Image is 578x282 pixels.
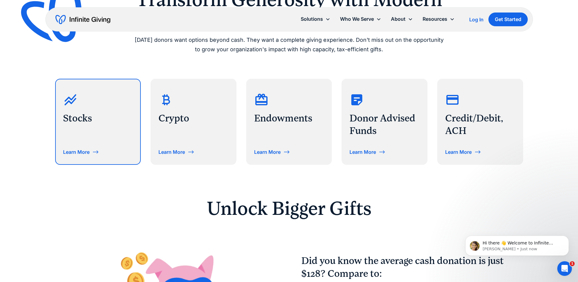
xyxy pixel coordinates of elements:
div: Learn More [158,150,185,154]
h4: Did you know the average cash donation is just $128? Compare to: [301,255,523,280]
div: Learn More [445,150,472,154]
a: CryptoLearn More [151,79,236,165]
iframe: Intercom live chat [557,261,572,276]
div: About [386,13,418,26]
div: Who We Serve [335,13,386,26]
h3: Crypto [158,112,229,125]
div: Resources [418,13,459,26]
h3: Credit/Debit, ACH [445,112,515,137]
a: Get Started [488,13,528,26]
a: Donor Advised FundsLearn More [342,79,427,165]
div: Learn More [63,150,90,154]
div: Learn More [349,150,376,154]
h3: Endowments [254,112,324,125]
div: Who We Serve [340,15,374,23]
div: Solutions [296,13,335,26]
h3: Donor Advised Funds [349,112,420,137]
a: EndowmentsLearn More [246,79,332,165]
iframe: Intercom notifications message [456,223,578,266]
a: StocksLearn More [55,79,141,165]
span: 1 [570,261,575,266]
div: Resources [423,15,447,23]
a: Credit/Debit, ACHLearn More [437,79,523,165]
a: home [55,15,110,24]
div: Log In [469,17,484,22]
div: Solutions [301,15,323,23]
h3: Stocks [63,112,133,125]
p: [DATE] donors want options beyond cash. They want a complete giving experience. Don't miss out on... [133,35,445,54]
a: Log In [469,16,484,23]
h2: Unlock Bigger Gifts [133,199,445,218]
div: Learn More [254,150,281,154]
div: About [391,15,406,23]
